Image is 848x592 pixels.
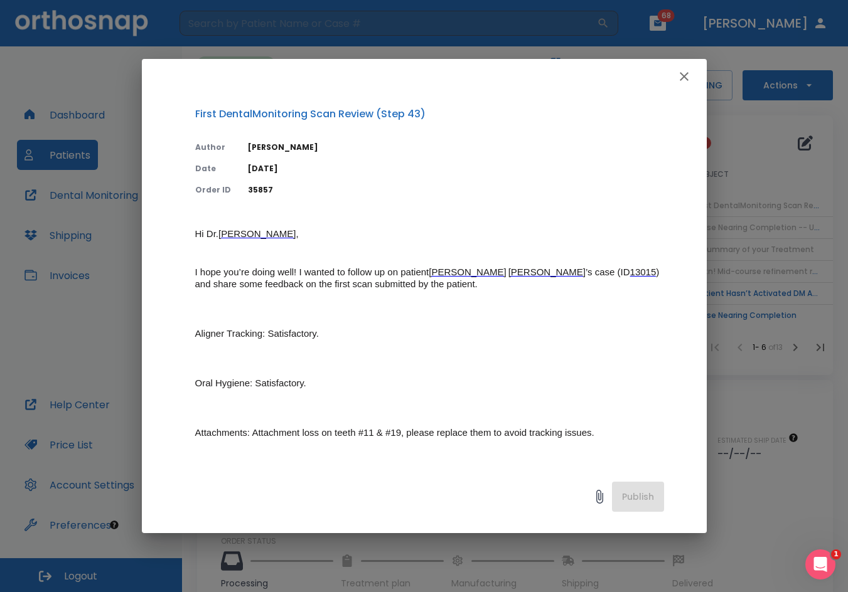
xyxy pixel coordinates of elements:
p: Order ID [195,184,233,196]
p: 35857 [248,184,664,196]
p: [PERSON_NAME] [248,142,664,153]
p: Date [195,163,233,174]
p: First DentalMonitoring Scan Review (Step 43) [195,107,664,122]
span: ’s case (ID [586,267,630,277]
span: [PERSON_NAME] [508,267,586,277]
a: [PERSON_NAME] [218,229,296,240]
span: , [296,228,298,239]
span: Aligner Tracking: Satisfactory. [195,328,319,339]
span: IPR: Could you please confirm if the additional IPR on mesial of teeth #24 & #25 has been performed? [195,465,645,476]
a: [PERSON_NAME] [429,267,506,278]
span: 1 [831,549,841,559]
p: Author [195,142,233,153]
span: I hope you’re doing well! I wanted to follow up on patient [195,267,429,277]
span: Oral Hygiene: Satisfactory. [195,378,306,388]
a: [PERSON_NAME] [508,267,586,278]
span: 13015 [630,267,657,277]
span: Attachments: Attachment loss on teeth #11 & #19, please replace them to avoid tracking issues. [195,427,594,438]
span: [PERSON_NAME] [429,267,506,277]
a: 0.25m [388,465,414,476]
iframe: Intercom live chat [805,549,835,579]
p: [DATE] [248,163,664,174]
span: [PERSON_NAME] [218,228,296,239]
span: Hi Dr. [195,228,219,239]
a: 13015 [630,267,657,278]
